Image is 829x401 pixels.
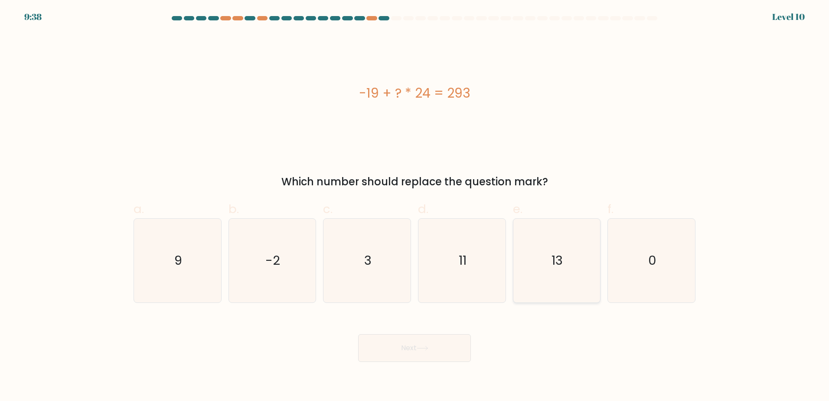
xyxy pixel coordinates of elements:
[323,200,333,217] span: c.
[459,252,467,269] text: 11
[418,200,428,217] span: d.
[772,10,805,23] div: Level 10
[139,174,690,190] div: Which number should replace the question mark?
[228,200,239,217] span: b.
[607,200,614,217] span: f.
[134,200,144,217] span: a.
[358,334,471,362] button: Next
[266,252,281,269] text: -2
[364,252,372,269] text: 3
[134,83,695,103] div: -19 + ? * 24 = 293
[513,200,522,217] span: e.
[648,252,656,269] text: 0
[552,252,563,269] text: 13
[24,10,42,23] div: 9:38
[174,252,182,269] text: 9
